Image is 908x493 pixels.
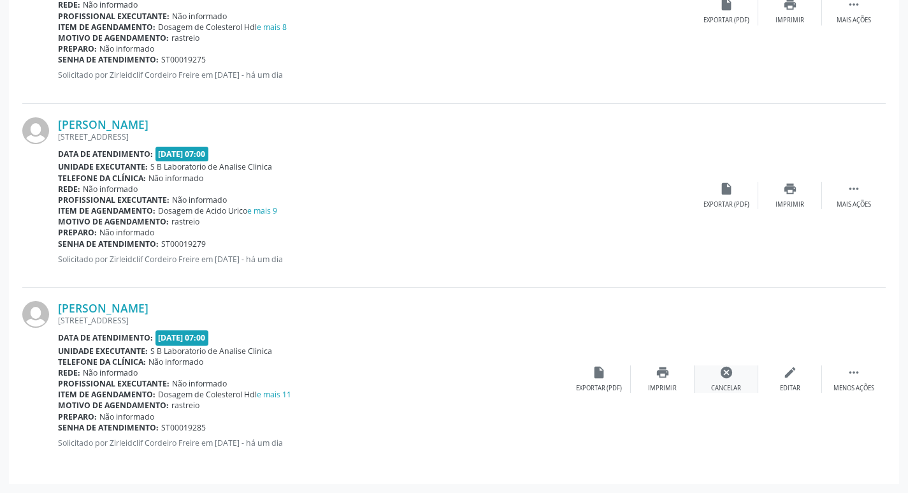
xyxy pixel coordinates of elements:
a: e mais 11 [257,389,291,400]
span: Dosagem de Colesterol Hdl [158,389,291,400]
div: Imprimir [648,384,677,393]
b: Profissional executante: [58,11,169,22]
span: Não informado [99,227,154,238]
b: Profissional executante: [58,378,169,389]
div: Imprimir [775,16,804,25]
span: ST00019279 [161,239,206,249]
b: Unidade executante: [58,346,148,357]
b: Preparo: [58,227,97,238]
b: Data de atendimento: [58,149,153,159]
b: Telefone da clínica: [58,173,146,184]
span: [DATE] 07:00 [155,330,209,345]
i: insert_drive_file [719,182,733,196]
i: print [656,365,670,379]
div: [STREET_ADDRESS] [58,315,567,326]
span: Não informado [148,357,203,367]
b: Motivo de agendamento: [58,33,169,43]
i: edit [783,365,797,379]
span: Não informado [172,11,227,22]
div: [STREET_ADDRESS] [58,131,695,142]
img: img [22,301,49,328]
a: e mais 9 [247,205,277,216]
i:  [847,182,861,196]
span: S B Laboratorio de Analise Clinica [150,346,272,357]
i: insert_drive_file [592,365,606,379]
p: Solicitado por Zirleidclif Cordeiro Freire em [DATE] - há um dia [58,70,695,80]
div: Cancelar [711,384,741,393]
b: Preparo: [58,43,97,54]
div: Mais ações [837,200,871,209]
span: Não informado [148,173,203,184]
span: Não informado [172,378,227,389]
a: [PERSON_NAME] [58,301,148,315]
b: Item de agendamento: [58,22,155,33]
span: ST00019275 [161,54,206,65]
div: Editar [780,384,800,393]
img: img [22,117,49,144]
span: ST00019285 [161,422,206,433]
i: cancel [719,365,733,379]
b: Profissional executante: [58,195,169,205]
a: e mais 8 [257,22,287,33]
p: Solicitado por Zirleidclif Cordeiro Freire em [DATE] - há um dia [58,254,695,265]
b: Senha de atendimento: [58,422,159,433]
div: Exportar (PDF) [703,16,749,25]
span: Não informado [99,43,154,54]
span: [DATE] 07:00 [155,147,209,161]
p: Solicitado por Zirleidclif Cordeiro Freire em [DATE] - há um dia [58,438,567,448]
i:  [847,365,861,379]
span: rastreio [171,400,199,411]
div: Exportar (PDF) [576,384,622,393]
span: Não informado [83,367,138,378]
b: Motivo de agendamento: [58,216,169,227]
span: Dosagem de Acido Urico [158,205,277,216]
b: Unidade executante: [58,161,148,172]
b: Rede: [58,367,80,378]
b: Motivo de agendamento: [58,400,169,411]
span: rastreio [171,33,199,43]
div: Exportar (PDF) [703,200,749,209]
div: Imprimir [775,200,804,209]
span: rastreio [171,216,199,227]
div: Menos ações [833,384,874,393]
b: Item de agendamento: [58,389,155,400]
b: Data de atendimento: [58,332,153,343]
div: Mais ações [837,16,871,25]
span: Não informado [172,195,227,205]
span: S B Laboratorio de Analise Clinica [150,161,272,172]
b: Telefone da clínica: [58,357,146,367]
b: Senha de atendimento: [58,239,159,249]
a: [PERSON_NAME] [58,117,148,131]
b: Rede: [58,184,80,195]
b: Preparo: [58,411,97,422]
i: print [783,182,797,196]
b: Senha de atendimento: [58,54,159,65]
b: Item de agendamento: [58,205,155,216]
span: Não informado [99,411,154,422]
span: Dosagem de Colesterol Hdl [158,22,287,33]
span: Não informado [83,184,138,195]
